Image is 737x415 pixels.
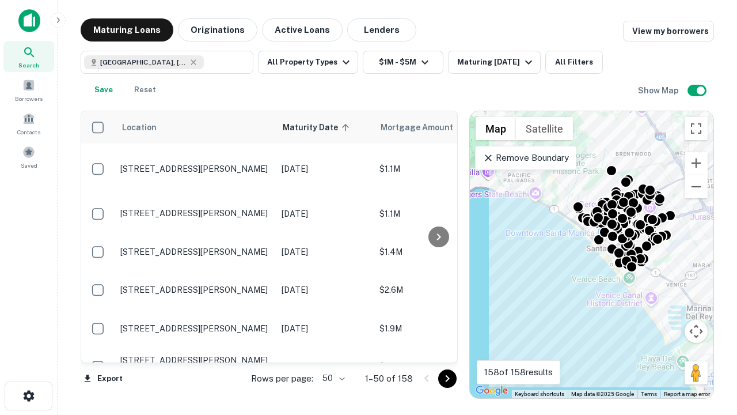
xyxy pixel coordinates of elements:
[120,323,270,334] p: [STREET_ADDRESS][PERSON_NAME]
[120,285,270,295] p: [STREET_ADDRESS][PERSON_NAME]
[81,18,173,41] button: Maturing Loans
[3,108,54,139] a: Contacts
[438,369,457,388] button: Go to next page
[121,120,157,134] span: Location
[374,111,500,144] th: Mortgage Amount
[685,152,708,175] button: Zoom in
[379,360,495,373] p: $3.4M
[685,117,708,140] button: Toggle fullscreen view
[3,141,54,172] a: Saved
[483,151,568,165] p: Remove Boundary
[100,57,187,67] span: [GEOGRAPHIC_DATA], [GEOGRAPHIC_DATA], [GEOGRAPHIC_DATA]
[120,355,270,365] p: [STREET_ADDRESS][PERSON_NAME]
[641,391,657,397] a: Terms (opens in new tab)
[283,120,353,134] span: Maturity Date
[276,111,374,144] th: Maturity Date
[318,370,347,387] div: 50
[365,372,413,386] p: 1–50 of 158
[282,246,368,258] p: [DATE]
[515,390,564,398] button: Keyboard shortcuts
[664,391,710,397] a: Report a map error
[685,361,708,384] button: Drag Pegman onto the map to open Street View
[571,391,634,397] span: Map data ©2025 Google
[516,117,573,140] button: Show satellite imagery
[17,127,40,137] span: Contacts
[85,78,122,101] button: Save your search to get updates of matches that match your search criteria.
[258,51,358,74] button: All Property Types
[470,111,713,398] div: 0 0
[638,84,681,97] h6: Show Map
[379,163,495,175] p: $1.1M
[484,365,553,379] p: 158 of 158 results
[685,175,708,198] button: Zoom out
[282,207,368,220] p: [DATE]
[282,360,368,373] p: [DATE]
[679,286,737,341] iframe: Chat Widget
[120,164,270,174] p: [STREET_ADDRESS][PERSON_NAME]
[120,247,270,257] p: [STREET_ADDRESS][PERSON_NAME]
[473,383,511,398] img: Google
[178,18,257,41] button: Originations
[15,94,43,103] span: Borrowers
[3,41,54,72] a: Search
[251,372,313,386] p: Rows per page:
[363,51,443,74] button: $1M - $5M
[476,117,516,140] button: Show street map
[81,370,126,387] button: Export
[448,51,541,74] button: Maturing [DATE]
[18,61,39,70] span: Search
[127,78,164,101] button: Reset
[21,161,37,170] span: Saved
[18,9,40,32] img: capitalize-icon.png
[457,55,535,69] div: Maturing [DATE]
[623,21,714,41] a: View my borrowers
[282,284,368,296] p: [DATE]
[545,51,603,74] button: All Filters
[379,284,495,296] p: $2.6M
[379,322,495,335] p: $1.9M
[120,208,270,218] p: [STREET_ADDRESS][PERSON_NAME]
[473,383,511,398] a: Open this area in Google Maps (opens a new window)
[282,163,368,175] p: [DATE]
[282,322,368,335] p: [DATE]
[347,18,416,41] button: Lenders
[262,18,343,41] button: Active Loans
[379,207,495,220] p: $1.1M
[381,120,468,134] span: Mortgage Amount
[3,74,54,105] a: Borrowers
[115,111,276,144] th: Location
[379,246,495,258] p: $1.4M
